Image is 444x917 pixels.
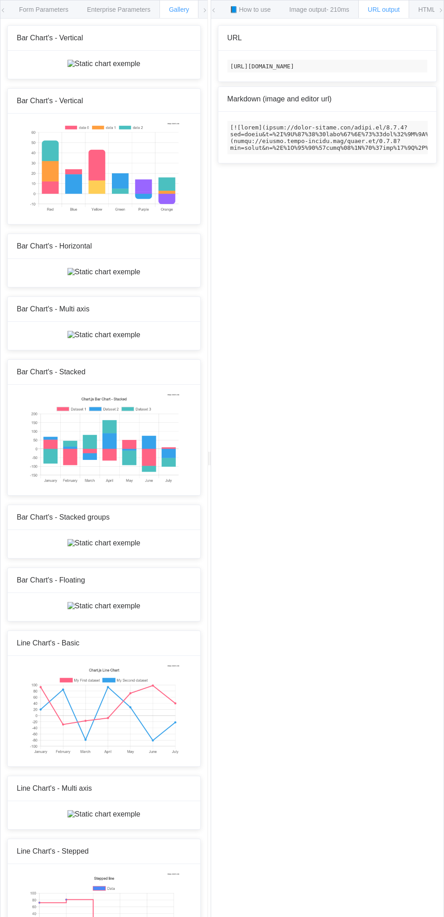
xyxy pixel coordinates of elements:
img: Static chart exemple [29,394,179,484]
span: - 210ms [326,6,349,13]
span: Line Chart's - Stepped [17,847,89,855]
span: Bar Chart's - Stacked [17,368,86,376]
span: Form Parameters [19,6,68,13]
img: Static chart exemple [68,539,140,547]
img: Static chart exemple [29,665,179,755]
span: URL output [368,6,400,13]
span: Bar Chart's - Horizontal [17,242,92,250]
span: 📘 How to use [230,6,271,13]
span: Enterprise Parameters [87,6,150,13]
span: Line Chart's - Multi axis [17,784,92,792]
span: Bar Chart's - Floating [17,576,85,584]
span: Bar Chart's - Vertical [17,34,83,42]
img: Static chart exemple [68,60,140,68]
code: [![lorem](ipsum://dolor-sitame.con/adipi.el/8.7.4?sed=doeiu&t=%2I%9U%87%38%30labo%67%6E%73%33dol%... [227,121,427,154]
img: Static chart exemple [29,123,179,213]
span: Line Chart's - Basic [17,639,79,647]
span: Bar Chart's - Stacked groups [17,513,110,521]
span: Bar Chart's - Vertical [17,97,83,105]
span: Image output [290,6,349,13]
img: Static chart exemple [68,602,140,610]
span: URL [227,34,242,42]
img: Static chart exemple [68,268,140,276]
img: Static chart exemple [68,331,140,339]
span: Markdown (image and editor url) [227,95,332,103]
span: Gallery [169,6,189,13]
img: Static chart exemple [68,810,140,818]
span: Bar Chart's - Multi axis [17,305,89,313]
code: [URL][DOMAIN_NAME] [227,60,427,72]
